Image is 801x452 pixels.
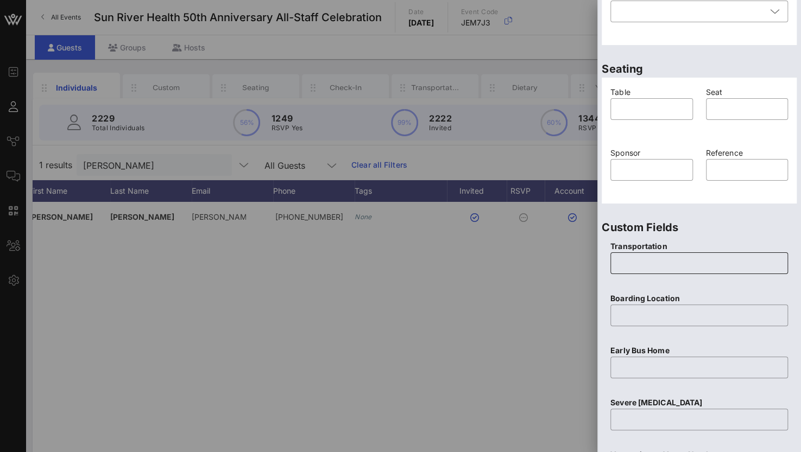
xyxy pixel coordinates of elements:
[602,60,797,78] p: Seating
[706,86,789,98] p: Seat
[706,147,789,159] p: Reference
[610,292,788,304] p: Boarding Location
[610,345,788,356] p: Early Bus Home
[602,219,797,236] p: Custom Fields
[610,397,788,409] p: Severe [MEDICAL_DATA]
[610,147,693,159] p: Sponsor
[610,86,693,98] p: Table
[610,240,788,252] p: Transportation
